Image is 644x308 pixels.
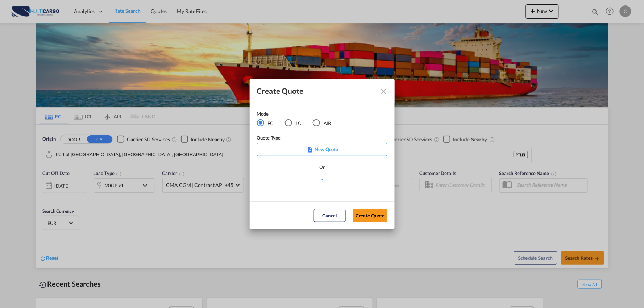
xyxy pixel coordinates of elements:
md-icon: Close dialog [379,87,388,96]
md-dialog: Create QuoteModeFCL LCLAIR ... [250,79,395,229]
div: Quote Type [257,134,387,143]
button: Cancel [314,209,346,222]
md-radio-button: LCL [285,119,304,127]
p: New Quote [259,146,385,153]
md-radio-button: FCL [257,119,276,127]
md-radio-button: AIR [313,119,331,127]
div: Or [319,163,325,171]
button: Close dialog [377,84,390,97]
div: Mode [257,110,340,119]
div: Create Quote [257,86,374,95]
button: Create Quote [353,209,387,222]
div: New Quote [257,143,387,156]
